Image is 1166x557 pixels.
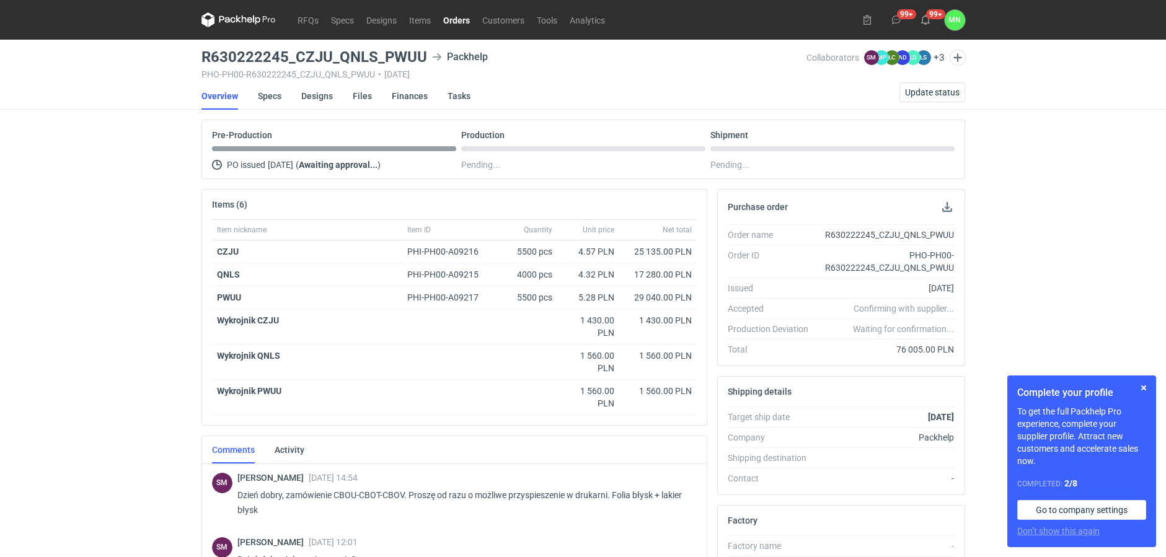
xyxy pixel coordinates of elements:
div: Order name [728,229,818,241]
div: PHI-PH00-A09217 [407,291,490,304]
span: Collaborators [806,53,859,63]
button: MN [945,10,965,30]
div: - [818,540,955,552]
button: Skip for now [1136,380,1151,395]
button: Don’t show this again [1017,525,1100,537]
h1: Complete your profile [1017,385,1146,400]
span: Unit price [583,225,614,235]
a: RFQs [291,12,325,27]
strong: [DATE] [928,412,954,422]
button: 99+ [916,10,935,30]
a: Specs [258,82,281,110]
span: [DATE] [268,157,293,172]
em: Confirming with supplier... [854,304,954,314]
a: Customers [476,12,531,27]
span: Net total [663,225,692,235]
div: 1 560.00 PLN [624,385,692,397]
div: Shipping destination [728,452,818,464]
span: Quantity [524,225,552,235]
div: 25 135.00 PLN [624,245,692,258]
p: Shipment [710,130,748,140]
h2: Purchase order [728,202,788,212]
div: 1 430.00 PLN [562,314,614,339]
div: Target ship date [728,411,818,423]
div: 17 280.00 PLN [624,268,692,281]
svg: Packhelp Pro [201,12,276,27]
a: Analytics [563,12,611,27]
div: R630222245_CZJU_QNLS_PWUU [818,229,955,241]
button: +3 [934,52,945,63]
a: Tools [531,12,563,27]
strong: QNLS [217,270,240,279]
span: Update status [905,88,960,97]
div: 29 040.00 PLN [624,291,692,304]
h2: Items (6) [212,200,247,209]
a: Comments [212,436,255,463]
strong: Wykrojnik QNLS [217,351,280,361]
div: Sebastian Markut [212,473,232,493]
div: 5500 pcs [495,240,557,263]
div: Packhelp [818,431,955,444]
div: Accepted [728,302,818,315]
span: Pending... [461,157,500,172]
button: Update status [899,82,965,102]
figcaption: MP [874,50,889,65]
h2: Factory [728,515,757,525]
div: Order ID [728,249,818,274]
a: Designs [301,82,333,110]
span: [DATE] 12:01 [309,537,358,547]
a: Tasks [448,82,470,110]
div: Contact [728,472,818,485]
strong: CZJU [217,247,239,257]
div: 1 560.00 PLN [562,385,614,410]
span: Item ID [407,225,431,235]
figcaption: SM [212,473,232,493]
div: 4000 pcs [495,263,557,286]
div: 4.32 PLN [562,268,614,281]
div: Completed: [1017,477,1146,490]
div: [DATE] [818,282,955,294]
span: ( [296,160,299,170]
span: [PERSON_NAME] [237,473,309,483]
div: Company [728,431,818,444]
div: Issued [728,282,818,294]
div: 1 560.00 PLN [562,349,614,374]
div: PHO-PH00-R630222245_CZJU_QNLS_PWUU [818,249,955,274]
div: - [818,472,955,485]
a: Overview [201,82,238,110]
div: Małgorzata Nowotna [945,10,965,30]
strong: PWUU [217,292,241,302]
figcaption: AD [895,50,910,65]
figcaption: ŁS [916,50,931,65]
p: Production [461,130,505,140]
button: Edit collaborators [949,50,965,66]
div: 1 560.00 PLN [624,349,692,362]
button: 99+ [886,10,906,30]
h2: Shipping details [728,387,792,397]
div: Total [728,343,818,356]
figcaption: SM [864,50,879,65]
figcaption: ŁD [906,50,921,65]
button: Download PO [940,200,955,214]
a: Activity [275,436,304,463]
a: Orders [437,12,476,27]
div: Factory name [728,540,818,552]
h3: R630222245_CZJU_QNLS_PWUU [201,50,427,64]
div: Production Deviation [728,323,818,335]
div: 1 430.00 PLN [624,314,692,327]
div: PHO-PH00-R630222245_CZJU_QNLS_PWUU [DATE] [201,69,806,79]
strong: Wykrojnik PWUU [217,386,281,396]
div: Pending... [710,157,955,172]
strong: 2 / 8 [1064,478,1077,488]
a: Designs [360,12,403,27]
strong: Wykrojnik CZJU [217,315,279,325]
em: Waiting for confirmation... [853,323,954,335]
div: PO issued [212,157,456,172]
span: Item nickname [217,225,267,235]
div: PHI-PH00-A09216 [407,245,490,258]
p: Pre-Production [212,130,272,140]
div: 4.57 PLN [562,245,614,258]
span: • [378,69,381,79]
a: Items [403,12,437,27]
